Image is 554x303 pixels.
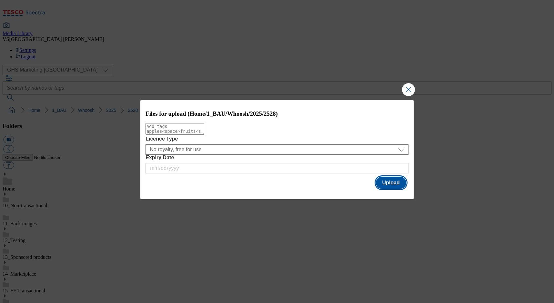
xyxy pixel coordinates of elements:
[376,177,406,189] button: Upload
[146,136,408,142] label: Licence Type
[146,110,408,117] h3: Files for upload (Home/1_BAU/Whoosh/2025/2528)
[402,83,415,96] button: Close Modal
[146,155,408,161] label: Expiry Date
[140,100,414,200] div: Modal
